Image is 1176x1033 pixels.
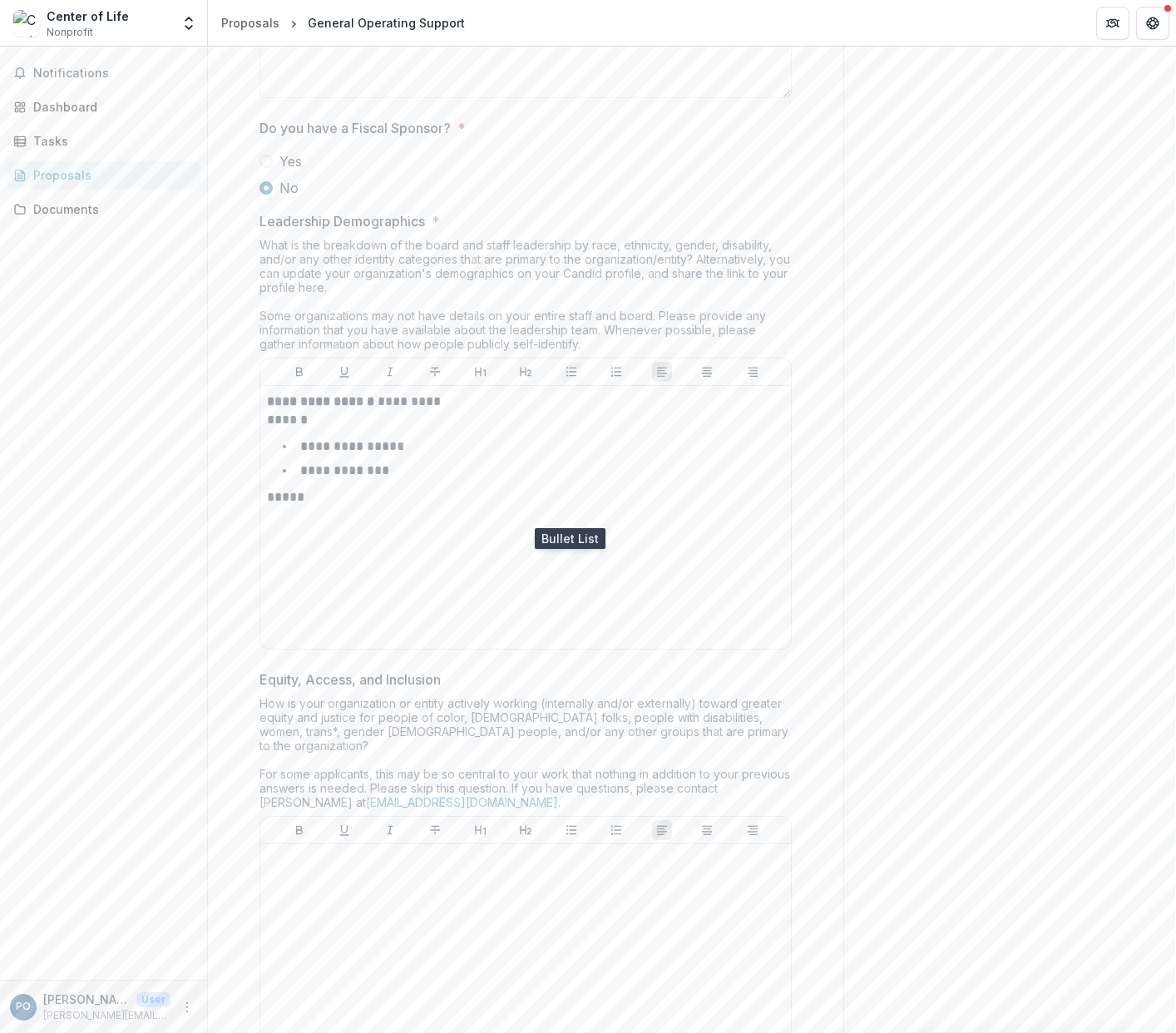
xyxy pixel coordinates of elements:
[289,362,309,382] button: Bold
[425,362,445,382] button: Strike
[7,161,200,189] a: Proposals
[516,362,536,382] button: Heading 2
[215,11,472,35] nav: breadcrumb
[606,820,626,840] button: Ordered List
[259,211,425,231] p: Leadership Demographics
[259,696,792,816] div: How is your organization or entity actively working (internally and/or externally) toward greater...
[471,362,491,382] button: Heading 1
[259,670,441,689] p: Equity, Access, and Inclusion
[652,362,672,382] button: Align Left
[7,127,200,155] a: Tasks
[697,362,717,382] button: Align Center
[279,151,302,171] span: Yes
[177,997,197,1017] button: More
[561,820,581,840] button: Bullet List
[47,25,93,40] span: Nonprofit
[561,362,581,382] button: Bullet List
[289,820,309,840] button: Bold
[221,14,279,32] div: Proposals
[279,178,299,198] span: No
[43,991,130,1008] p: [PERSON_NAME]
[1096,7,1129,40] button: Partners
[380,820,400,840] button: Italicize
[425,820,445,840] button: Strike
[308,14,465,32] div: General Operating Support
[7,93,200,121] a: Dashboard
[33,98,187,116] div: Dashboard
[380,362,400,382] button: Italicize
[33,166,187,184] div: Proposals
[743,820,763,840] button: Align Right
[516,820,536,840] button: Heading 2
[47,7,129,25] div: Center of Life
[215,11,286,35] a: Proposals
[334,362,354,382] button: Underline
[259,118,451,138] p: Do you have a Fiscal Sponsor?
[743,362,763,382] button: Align Right
[606,362,626,382] button: Ordered List
[1136,7,1169,40] button: Get Help
[366,795,558,809] a: [EMAIL_ADDRESS][DOMAIN_NAME]
[33,132,187,150] div: Tasks
[177,7,200,40] button: Open entity switcher
[652,820,672,840] button: Align Left
[334,820,354,840] button: Underline
[136,992,170,1007] p: User
[259,238,792,358] div: What is the breakdown of the board and staff leadership by race, ethnicity, gender, disability, a...
[16,1001,31,1012] div: Patrick Ohrman
[471,820,491,840] button: Heading 1
[43,1008,170,1023] p: [PERSON_NAME][EMAIL_ADDRESS][PERSON_NAME][DOMAIN_NAME]
[33,200,187,218] div: Documents
[7,60,200,86] button: Notifications
[7,195,200,223] a: Documents
[33,67,194,81] span: Notifications
[13,10,40,37] img: Center of Life
[697,820,717,840] button: Align Center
